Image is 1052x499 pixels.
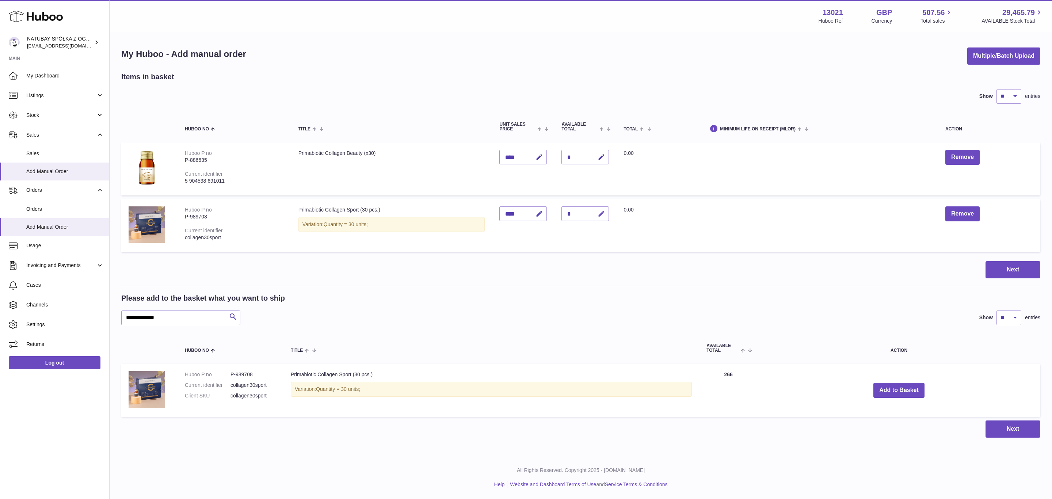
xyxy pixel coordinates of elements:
a: Log out [9,356,100,369]
div: NATUBAY SPÓŁKA Z OGRANICZONĄ ODPOWIEDZIALNOŚCIĄ [27,35,93,49]
h2: Items in basket [121,72,174,82]
dt: Huboo P no [185,371,230,378]
span: My Dashboard [26,72,104,79]
li: and [507,481,667,488]
td: Primabiotic Collagen Sport (30 pcs.) [291,199,492,252]
span: Orders [26,187,96,194]
span: [EMAIL_ADDRESS][DOMAIN_NAME] [27,43,107,49]
span: Orders [26,206,104,213]
span: AVAILABLE Stock Total [982,18,1043,24]
div: Action [945,127,1033,132]
button: Remove [945,206,980,221]
a: Help [494,481,505,487]
button: Multiple/Batch Upload [967,47,1040,65]
span: Returns [26,341,104,348]
strong: 13021 [823,8,843,18]
button: Next [986,261,1040,278]
span: Huboo no [185,127,209,132]
div: Current identifier [185,228,223,233]
button: Add to Basket [873,383,925,398]
td: 266 [699,364,758,417]
span: entries [1025,314,1040,321]
a: Website and Dashboard Terms of Use [510,481,596,487]
span: Quantity = 30 units; [316,386,360,392]
h1: My Huboo - Add manual order [121,48,246,60]
span: Add Manual Order [26,168,104,175]
div: P-989708 [185,213,284,220]
button: Remove [945,150,980,165]
img: internalAdmin-13021@internal.huboo.com [9,37,20,48]
dd: P-989708 [230,371,276,378]
dd: collagen30sport [230,392,276,399]
td: Primabiotic Collagen Sport (30 pcs.) [283,364,699,417]
span: 29,465.79 [1002,8,1035,18]
span: Total [624,127,638,132]
div: Huboo P no [185,150,212,156]
dt: Client SKU [185,392,230,399]
span: Stock [26,112,96,119]
dd: collagen30sport [230,382,276,389]
span: Cases [26,282,104,289]
span: Quantity = 30 units; [324,221,368,227]
span: 0.00 [624,150,633,156]
button: Next [986,420,1040,438]
span: Unit Sales Price [499,122,535,132]
span: Add Manual Order [26,224,104,231]
span: Sales [26,132,96,138]
a: 507.56 Total sales [920,8,953,24]
span: Channels [26,301,104,308]
span: Sales [26,150,104,157]
span: Title [291,348,303,353]
a: Service Terms & Conditions [605,481,668,487]
span: Usage [26,242,104,249]
img: Primabiotic Collagen Sport (30 pcs.) [129,206,165,243]
span: Invoicing and Payments [26,262,96,269]
div: Current identifier [185,171,223,177]
div: Variation: [298,217,485,232]
div: 5 904538 691011 [185,178,284,184]
span: 507.56 [922,8,945,18]
dt: Current identifier [185,382,230,389]
label: Show [979,314,993,321]
p: All Rights Reserved. Copyright 2025 - [DOMAIN_NAME] [115,467,1046,474]
div: Huboo P no [185,207,212,213]
td: Primabiotic Collagen Beauty (x30) [291,142,492,195]
span: Minimum Life On Receipt (MLOR) [720,127,796,132]
span: entries [1025,93,1040,100]
img: Primabiotic Collagen Beauty (x30) [129,150,165,186]
div: collagen30sport [185,234,284,241]
span: 0.00 [624,207,633,213]
span: Huboo no [185,348,209,353]
span: AVAILABLE Total [561,122,598,132]
div: Huboo Ref [819,18,843,24]
span: Listings [26,92,96,99]
label: Show [979,93,993,100]
a: 29,465.79 AVAILABLE Stock Total [982,8,1043,24]
th: Action [758,336,1040,360]
img: Primabiotic Collagen Sport (30 pcs.) [129,371,165,408]
strong: GBP [876,8,892,18]
div: P-886635 [185,157,284,164]
span: Total sales [920,18,953,24]
div: Currency [872,18,892,24]
span: Settings [26,321,104,328]
div: Variation: [291,382,692,397]
span: AVAILABLE Total [706,343,739,353]
h2: Please add to the basket what you want to ship [121,293,285,303]
span: Title [298,127,310,132]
